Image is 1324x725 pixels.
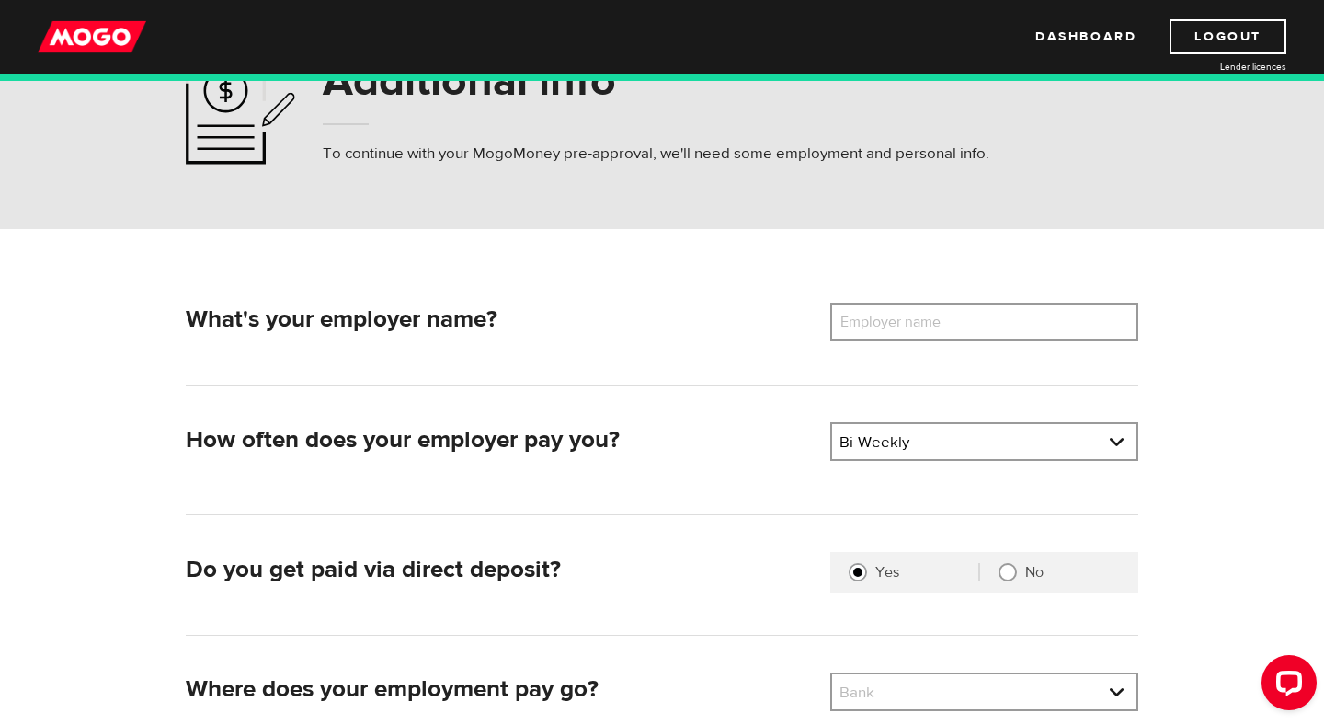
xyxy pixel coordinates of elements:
[1170,19,1286,54] a: Logout
[830,303,978,341] label: Employer name
[999,563,1017,581] input: No
[1148,60,1286,74] a: Lender licences
[186,675,816,704] h2: Where does your employment pay go?
[1247,648,1324,725] iframe: LiveChat chat widget
[875,563,978,581] label: Yes
[1035,19,1136,54] a: Dashboard
[186,54,295,165] img: application-ef4f7aff46a5c1a1d42a38d909f5b40b.svg
[323,143,989,165] p: To continue with your MogoMoney pre-approval, we'll need some employment and personal info.
[186,556,816,584] h2: Do you get paid via direct deposit?
[1025,563,1120,581] label: No
[849,563,867,581] input: Yes
[38,19,146,54] img: mogo_logo-11ee424be714fa7cbb0f0f49df9e16ec.png
[323,57,989,105] h1: Additional info
[186,305,816,334] h2: What's your employer name?
[186,426,816,455] h2: How often does your employer pay you?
